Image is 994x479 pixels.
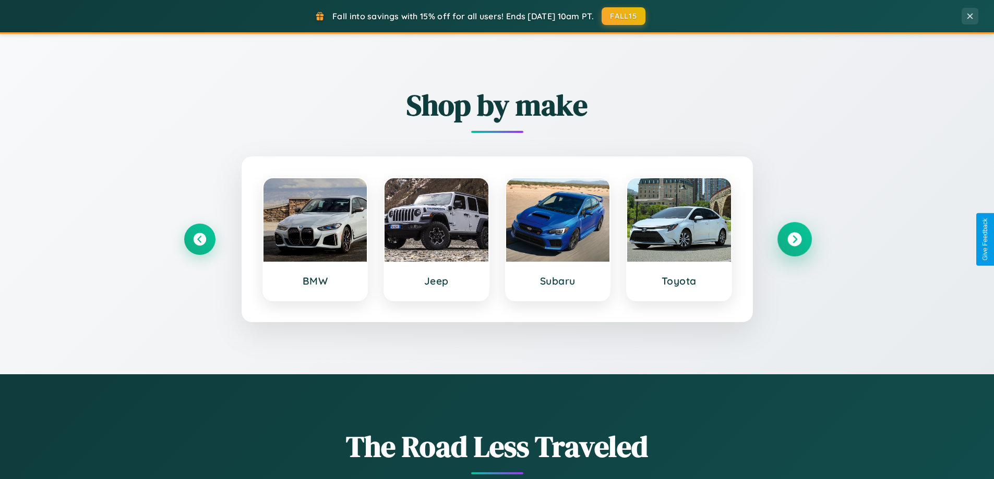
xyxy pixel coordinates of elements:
[395,275,478,287] h3: Jeep
[274,275,357,287] h3: BMW
[981,218,989,261] div: Give Feedback
[184,85,810,125] h2: Shop by make
[184,426,810,466] h1: The Road Less Traveled
[602,7,645,25] button: FALL15
[517,275,600,287] h3: Subaru
[638,275,721,287] h3: Toyota
[332,11,594,21] span: Fall into savings with 15% off for all users! Ends [DATE] 10am PT.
